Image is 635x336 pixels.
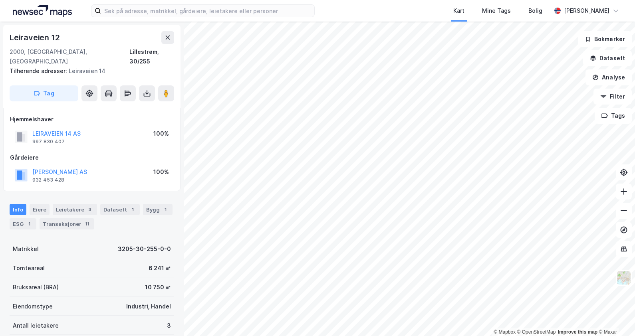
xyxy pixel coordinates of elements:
div: 10 750 ㎡ [145,283,171,292]
button: Bokmerker [578,31,632,47]
div: 6 241 ㎡ [149,263,171,273]
div: 1 [129,206,137,213]
img: logo.a4113a55bc3d86da70a041830d287a7e.svg [13,5,72,17]
div: Leiraveien 14 [10,66,168,76]
div: Bruksareal (BRA) [13,283,59,292]
div: 1 [161,206,169,213]
div: Bolig [528,6,542,16]
div: Info [10,204,26,215]
button: Tag [10,85,78,101]
div: Antall leietakere [13,321,59,330]
input: Søk på adresse, matrikkel, gårdeiere, leietakere eller personer [101,5,314,17]
div: 11 [83,220,91,228]
div: Datasett [100,204,140,215]
div: Eiere [30,204,50,215]
button: Filter [593,89,632,105]
img: Z [616,270,631,285]
a: Improve this map [558,329,597,335]
a: OpenStreetMap [517,329,556,335]
div: Kart [453,6,464,16]
button: Analyse [585,69,632,85]
div: 3 [167,321,171,330]
div: Tomteareal [13,263,45,273]
div: Transaksjoner [40,218,94,229]
div: Gårdeiere [10,153,174,162]
div: [PERSON_NAME] [564,6,609,16]
div: Hjemmelshaver [10,115,174,124]
span: Tilhørende adresser: [10,67,69,74]
div: Matrikkel [13,244,39,254]
a: Mapbox [494,329,516,335]
div: 100% [153,129,169,138]
div: Eiendomstype [13,302,53,311]
div: Bygg [143,204,173,215]
div: 3 [86,206,94,213]
div: 1 [25,220,33,228]
div: Mine Tags [482,6,511,16]
div: Lillestrøm, 30/255 [129,47,174,66]
div: 997 830 407 [32,138,65,145]
div: ESG [10,218,36,229]
button: Datasett [583,50,632,66]
div: Kontrollprogram for chat [595,298,635,336]
div: 3205-30-255-0-0 [118,244,171,254]
iframe: Chat Widget [595,298,635,336]
div: Leietakere [53,204,97,215]
div: Leiraveien 12 [10,31,61,44]
div: 100% [153,167,169,177]
div: 2000, [GEOGRAPHIC_DATA], [GEOGRAPHIC_DATA] [10,47,129,66]
button: Tags [595,108,632,124]
div: 932 453 428 [32,177,64,183]
div: Industri, Handel [126,302,171,311]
